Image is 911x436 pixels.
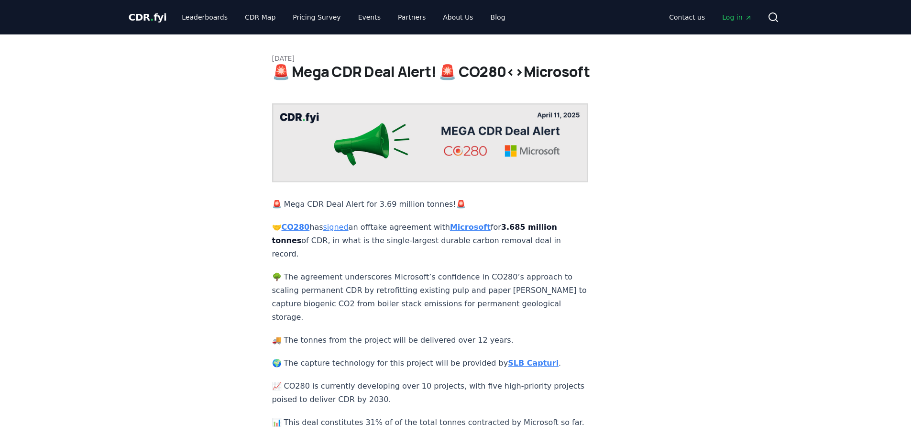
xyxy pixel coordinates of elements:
nav: Main [661,9,759,26]
a: Log in [714,9,759,26]
span: Log in [722,12,752,22]
a: Contact us [661,9,713,26]
a: Microsoft [450,223,491,232]
img: blog post image [272,103,589,182]
p: [DATE] [272,54,639,63]
a: Pricing Survey [285,9,348,26]
p: 🌳 The agreement underscores Microsoft’s confidence in CO280’s approach to scaling permanent CDR b... [272,270,589,324]
a: CO280 [282,223,310,232]
h1: 🚨 Mega CDR Deal Alert! 🚨 CO280<>Microsoft [272,63,639,80]
p: 🚚 The tonnes from the project will be delivered over 12 years. [272,334,589,347]
a: SLB Capturi [508,358,559,368]
a: signed [323,223,349,232]
p: 🚨 Mega CDR Deal Alert for 3.69 million tonnes!🚨 [272,198,589,211]
a: Partners [390,9,433,26]
span: CDR fyi [129,11,167,23]
a: Events [351,9,388,26]
p: 📈 CO280 is currently developing over 10 projects, with five high-priority projects poised to deli... [272,380,589,406]
a: Blog [483,9,513,26]
a: CDR Map [237,9,283,26]
a: Leaderboards [174,9,235,26]
span: . [150,11,154,23]
a: CDR.fyi [129,11,167,24]
nav: Main [174,9,513,26]
p: 🤝 has an offtake agreement with for of CDR, in what is the single-largest durable carbon removal ... [272,221,589,261]
a: About Us [435,9,481,26]
p: 🌍 The capture technology for this project will be provided by . [272,357,589,370]
p: 📊 This deal constitutes 31% of of the total tonnes contracted by Microsoft so far. [272,416,589,429]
